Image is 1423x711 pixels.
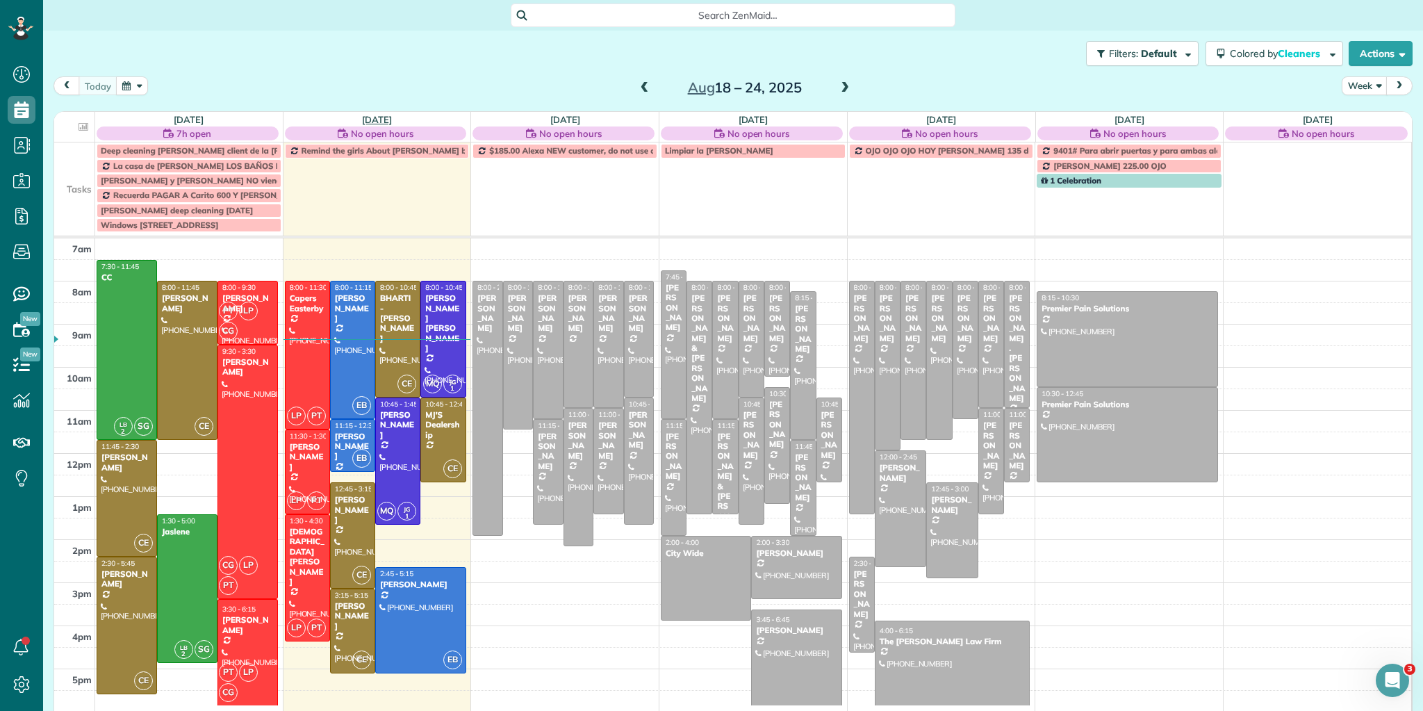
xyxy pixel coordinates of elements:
span: No open hours [539,126,602,140]
span: 8:00 - 11:45 [905,283,943,292]
div: [PERSON_NAME] [982,293,1000,343]
div: [PERSON_NAME] [598,420,619,461]
span: 8:00 - 10:45 [425,283,463,292]
div: [PERSON_NAME] [568,420,590,461]
span: CE [134,671,153,690]
span: 10:45 - 1:45 [629,400,666,409]
span: 8:00 - 1:30 [854,283,887,292]
span: 7am [72,243,92,254]
div: Premier Pain Solutions [1041,400,1214,409]
div: [PERSON_NAME] [930,495,974,515]
span: Default [1141,47,1178,60]
span: 8:00 - 11:00 [983,283,1021,292]
span: [PERSON_NAME] y [PERSON_NAME] NO vienen [101,175,286,186]
div: [PERSON_NAME] [477,293,499,334]
span: 8:00 - 11:15 [538,283,575,292]
div: Capers Easterby [289,293,326,313]
span: SG [134,417,153,436]
span: 8:00 - 2:00 [477,283,511,292]
span: 11:15 - 1:30 [717,421,755,430]
span: CG [219,683,238,702]
button: prev [54,76,80,95]
span: 12pm [67,459,92,470]
span: 7h open [176,126,211,140]
span: 10:45 - 1:45 [743,400,781,409]
div: [PERSON_NAME] [334,432,371,461]
button: today [79,76,117,95]
span: 8:00 - 11:00 [598,283,636,292]
button: Colored byCleaners [1206,41,1343,66]
div: [PERSON_NAME] [905,293,922,343]
span: 8:00 - 11:45 [931,283,969,292]
span: 11:00 - 1:30 [598,410,636,419]
span: 9:30 - 3:30 [222,347,256,356]
div: [PERSON_NAME] [1008,420,1026,471]
span: 2pm [72,545,92,556]
span: 10:30 - 1:15 [769,389,807,398]
a: [DATE] [739,114,768,125]
span: CE [397,375,416,393]
span: No open hours [1103,126,1166,140]
div: [PERSON_NAME] [853,293,871,343]
span: MQ [423,375,442,393]
span: Colored by [1230,47,1325,60]
div: [PERSON_NAME] [537,293,559,334]
span: [PERSON_NAME] 225.00 OJO [1053,161,1167,171]
span: 10:45 - 12:45 [821,400,863,409]
button: Week [1342,76,1388,95]
div: [PERSON_NAME] & [PERSON_NAME] [716,432,734,541]
div: [PERSON_NAME] [665,283,682,333]
div: [PERSON_NAME] [222,357,274,377]
span: 8am [72,286,92,297]
span: EB [352,449,371,468]
span: CE [443,459,462,478]
span: LP [239,663,258,682]
div: [PERSON_NAME] [598,293,619,334]
span: No open hours [727,126,790,140]
span: LP [287,619,306,637]
a: Filters: Default [1079,41,1199,66]
div: The [PERSON_NAME] Law Firm [879,637,1026,646]
div: [PERSON_NAME] [930,293,948,343]
div: [PERSON_NAME] [743,410,760,460]
div: [PERSON_NAME] [222,293,274,313]
small: 2 [115,425,132,439]
div: [PERSON_NAME] [794,304,812,354]
span: Filters: [1109,47,1138,60]
div: [PERSON_NAME] [853,569,871,619]
div: [PERSON_NAME] [768,400,786,450]
span: 2:30 - 5:45 [101,559,135,568]
div: [PERSON_NAME] [743,293,760,343]
span: 8:00 - 11:30 [290,283,327,292]
span: LP [287,407,306,425]
span: 12:00 - 2:45 [880,452,917,461]
div: [PERSON_NAME] [222,615,274,635]
span: EB [443,651,462,669]
span: CE [352,651,371,669]
div: [PERSON_NAME] [334,495,371,525]
button: next [1386,76,1413,95]
span: Remind the girls About [PERSON_NAME] blindness they have to put everything back specially where i... [302,145,783,156]
span: PT [219,302,238,320]
span: 11:15 - 1:45 [538,421,575,430]
div: [PERSON_NAME] [755,626,837,635]
span: 1pm [72,502,92,513]
span: 8:15 - 10:30 [1042,293,1079,302]
div: [PERSON_NAME] [982,420,1000,471]
span: $185.00 Alexa NEW customer, do not use a lot products, vinegar on floors only, [489,145,793,156]
small: 2 [175,648,192,661]
span: 2:45 - 5:15 [380,569,413,578]
div: [PERSON_NAME] [768,293,786,343]
span: No open hours [1292,126,1354,140]
span: LP [287,491,306,510]
span: 11:45 - 2:30 [101,442,139,451]
div: [PERSON_NAME] [379,580,461,589]
span: 11:45 - 2:00 [795,442,832,451]
span: CG [219,556,238,575]
span: 8:00 - 10:45 [380,283,418,292]
div: [PERSON_NAME] [PERSON_NAME] [425,293,461,353]
span: 2:30 - 4:45 [854,559,887,568]
div: [PERSON_NAME] [507,293,529,334]
span: 11am [67,416,92,427]
span: 8:00 - 11:30 [508,283,545,292]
